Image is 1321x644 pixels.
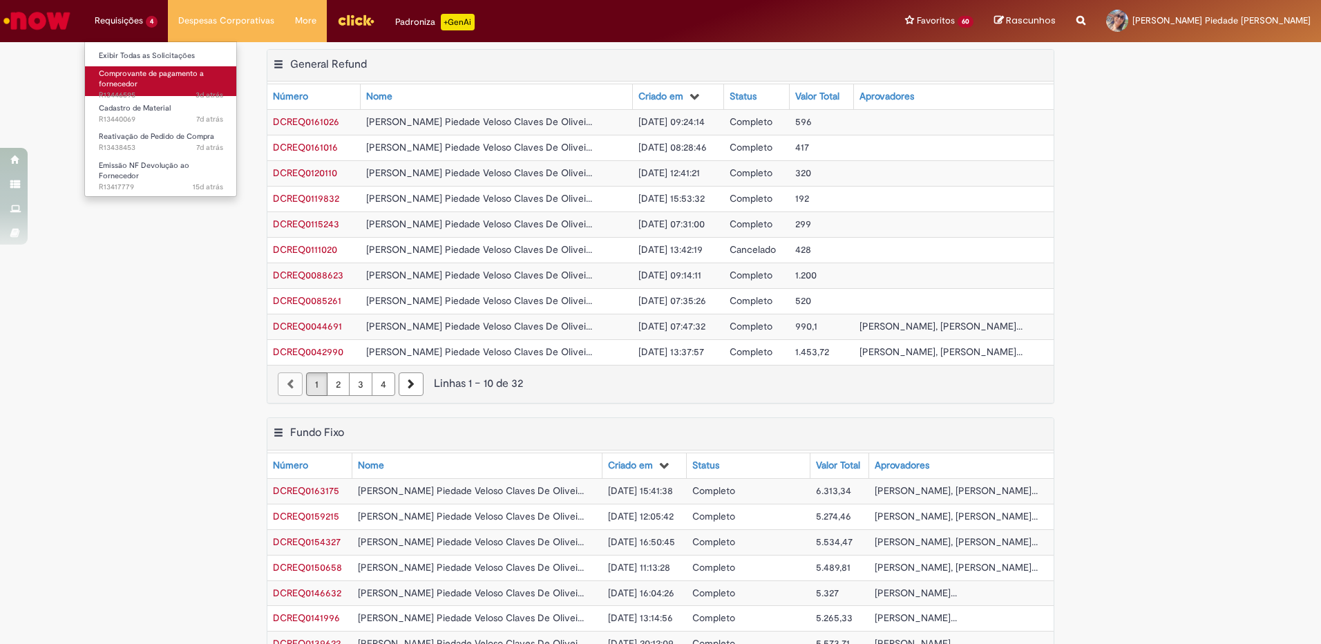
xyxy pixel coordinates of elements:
[638,294,706,307] span: [DATE] 07:35:26
[859,320,1023,332] span: [PERSON_NAME], [PERSON_NAME]...
[273,612,340,624] a: Abrir Registro: DCREQ0141996
[638,192,705,205] span: [DATE] 15:53:32
[366,243,592,256] span: [PERSON_NAME] Piedade Veloso Claves De Olivei...
[395,14,475,30] div: Padroniza
[273,294,341,307] a: Abrir Registro: DCREQ0085261
[273,510,339,522] a: Abrir Registro: DCREQ0159215
[638,320,705,332] span: [DATE] 07:47:32
[795,218,811,230] span: 299
[196,114,223,124] time: 22/08/2025 14:14:33
[875,510,1038,522] span: [PERSON_NAME], [PERSON_NAME]...
[730,320,772,332] span: Completo
[366,294,592,307] span: [PERSON_NAME] Piedade Veloso Claves De Olivei...
[692,459,719,473] div: Status
[273,345,343,358] span: DCREQ0042990
[337,10,374,30] img: click_logo_yellow_360x200.png
[730,115,772,128] span: Completo
[358,510,584,522] span: [PERSON_NAME] Piedade Veloso Claves De Olivei...
[608,510,674,522] span: [DATE] 12:05:42
[273,561,342,574] a: Abrir Registro: DCREQ0150658
[327,372,350,396] a: Página 2
[273,587,341,599] a: Abrir Registro: DCREQ0146632
[366,115,592,128] span: [PERSON_NAME] Piedade Veloso Claves De Olivei...
[273,192,339,205] span: DCREQ0119832
[85,158,237,188] a: Aberto R13417779 : Emissão NF Devolução ao Fornecedor
[358,459,384,473] div: Nome
[85,129,237,155] a: Aberto R13438453 : Reativação de Pedido de Compra
[273,459,308,473] div: Número
[608,587,674,599] span: [DATE] 16:04:26
[816,536,853,548] span: 5.534,47
[290,57,367,71] h2: General Refund
[859,90,914,104] div: Aprovadores
[917,14,955,28] span: Favoritos
[730,141,772,153] span: Completo
[273,115,339,128] span: DCREQ0161026
[358,612,584,624] span: [PERSON_NAME] Piedade Veloso Claves De Olivei...
[273,536,341,548] span: DCREQ0154327
[859,345,1023,358] span: [PERSON_NAME], [PERSON_NAME]...
[608,612,673,624] span: [DATE] 13:14:56
[399,372,424,396] a: Próxima página
[692,587,735,599] span: Completo
[358,484,584,497] span: [PERSON_NAME] Piedade Veloso Claves De Olivei...
[273,167,337,179] a: Abrir Registro: DCREQ0120110
[608,561,670,574] span: [DATE] 11:13:28
[795,115,812,128] span: 596
[85,48,237,64] a: Exibir Todas as Solicitações
[273,167,337,179] span: DCREQ0120110
[95,14,143,28] span: Requisições
[273,320,342,332] span: DCREQ0044691
[273,484,339,497] span: DCREQ0163175
[608,536,675,548] span: [DATE] 16:50:45
[273,218,339,230] a: Abrir Registro: DCREQ0115243
[730,167,772,179] span: Completo
[730,192,772,205] span: Completo
[196,114,223,124] span: 7d atrás
[875,536,1038,548] span: [PERSON_NAME], [PERSON_NAME]...
[638,115,705,128] span: [DATE] 09:24:14
[99,103,171,113] span: Cadastro de Material
[795,243,811,256] span: 428
[366,218,592,230] span: [PERSON_NAME] Piedade Veloso Claves De Olivei...
[958,16,973,28] span: 60
[816,587,839,599] span: 5.327
[816,561,850,574] span: 5.489,81
[1,7,73,35] img: ServiceNow
[730,218,772,230] span: Completo
[638,141,707,153] span: [DATE] 08:28:46
[193,182,223,192] time: 14/08/2025 14:05:36
[692,510,735,522] span: Completo
[638,218,705,230] span: [DATE] 07:31:00
[273,57,284,75] button: General Refund Menu de contexto
[99,114,223,125] span: R13440069
[875,459,929,473] div: Aprovadores
[99,142,223,153] span: R13438453
[638,345,704,358] span: [DATE] 13:37:57
[730,294,772,307] span: Completo
[608,459,653,473] div: Criado em
[730,345,772,358] span: Completo
[273,510,339,522] span: DCREQ0159215
[875,484,1038,497] span: [PERSON_NAME], [PERSON_NAME]...
[795,345,829,358] span: 1.453,72
[358,587,584,599] span: [PERSON_NAME] Piedade Veloso Claves De Olivei...
[278,376,1043,392] div: Linhas 1 − 10 de 32
[273,218,339,230] span: DCREQ0115243
[273,243,337,256] a: Abrir Registro: DCREQ0111020
[146,16,158,28] span: 4
[196,142,223,153] span: 7d atrás
[273,90,308,104] div: Número
[178,14,274,28] span: Despesas Corporativas
[875,561,1038,574] span: [PERSON_NAME], [PERSON_NAME]...
[273,141,338,153] a: Abrir Registro: DCREQ0161016
[196,90,223,100] span: 3d atrás
[349,372,372,396] a: Página 3
[795,141,809,153] span: 417
[692,561,735,574] span: Completo
[372,372,395,396] a: Página 4
[273,269,343,281] span: DCREQ0088623
[608,484,673,497] span: [DATE] 15:41:38
[1006,14,1056,27] span: Rascunhos
[730,243,776,256] span: Cancelado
